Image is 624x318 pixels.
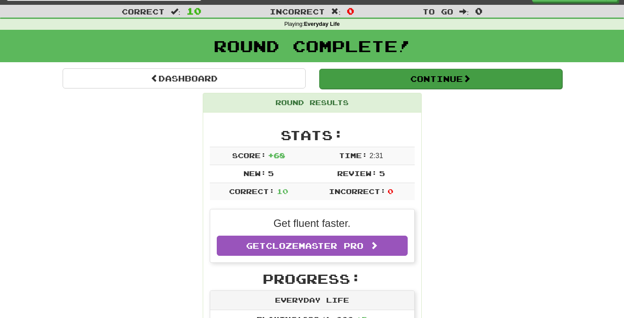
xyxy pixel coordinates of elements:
[63,68,306,88] a: Dashboard
[388,187,393,195] span: 0
[379,169,385,177] span: 5
[270,7,325,16] span: Incorrect
[268,169,274,177] span: 5
[329,187,386,195] span: Incorrect:
[347,6,354,16] span: 0
[210,291,414,310] div: Everyday Life
[337,169,377,177] span: Review:
[203,93,421,113] div: Round Results
[304,21,340,27] strong: Everyday Life
[3,37,621,55] h1: Round Complete!
[243,169,266,177] span: New:
[370,152,383,159] span: 2 : 31
[459,8,469,15] span: :
[122,7,165,16] span: Correct
[232,151,266,159] span: Score:
[217,216,408,231] p: Get fluent faster.
[268,151,285,159] span: + 68
[210,128,415,142] h2: Stats:
[229,187,275,195] span: Correct:
[423,7,453,16] span: To go
[171,8,180,15] span: :
[339,151,367,159] span: Time:
[277,187,288,195] span: 10
[210,272,415,286] h2: Progress:
[331,8,341,15] span: :
[217,236,408,256] a: GetClozemaster Pro
[475,6,483,16] span: 0
[319,69,562,89] button: Continue
[187,6,201,16] span: 10
[266,241,363,251] span: Clozemaster Pro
